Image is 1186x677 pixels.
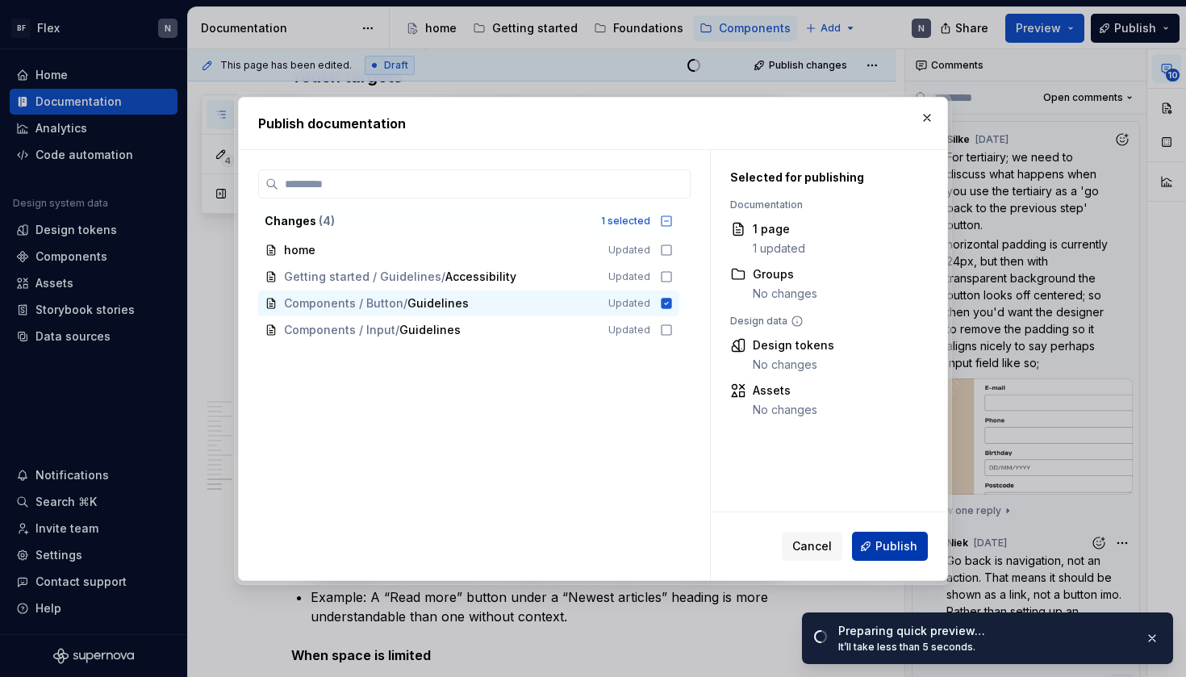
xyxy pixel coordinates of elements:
[399,322,461,338] span: Guidelines
[608,324,650,336] span: Updated
[838,641,1132,654] div: It’ll take less than 5 seconds.
[753,382,817,399] div: Assets
[753,240,805,257] div: 1 updated
[838,623,1132,639] div: Preparing quick preview…
[284,269,441,285] span: Getting started / Guidelines
[730,315,920,328] div: Design data
[753,221,805,237] div: 1 page
[258,114,928,133] h2: Publish documentation
[753,357,834,373] div: No changes
[403,295,407,311] span: /
[792,538,832,554] span: Cancel
[395,322,399,338] span: /
[875,538,917,554] span: Publish
[753,266,817,282] div: Groups
[730,199,920,211] div: Documentation
[608,297,650,310] span: Updated
[608,244,650,257] span: Updated
[601,215,650,228] div: 1 selected
[852,532,928,561] button: Publish
[782,532,842,561] button: Cancel
[284,295,403,311] span: Components / Button
[407,295,469,311] span: Guidelines
[319,214,335,228] span: ( 4 )
[265,213,591,229] div: Changes
[753,337,834,353] div: Design tokens
[441,269,445,285] span: /
[753,402,817,418] div: No changes
[284,242,316,258] span: home
[753,286,817,302] div: No changes
[445,269,516,285] span: Accessibility
[608,270,650,283] span: Updated
[730,169,920,186] div: Selected for publishing
[284,322,395,338] span: Components / Input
